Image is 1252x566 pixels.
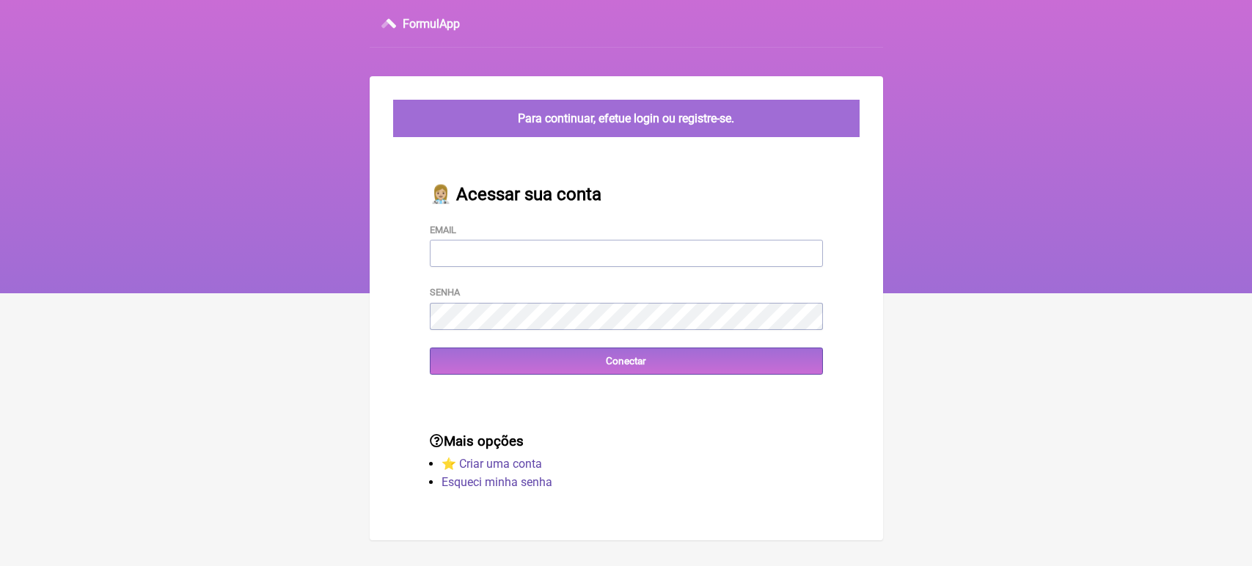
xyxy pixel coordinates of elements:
[430,184,823,205] h2: 👩🏼‍⚕️ Acessar sua conta
[430,287,460,298] label: Senha
[430,433,823,449] h3: Mais opções
[430,348,823,375] input: Conectar
[393,100,860,137] div: Para continuar, efetue login ou registre-se.
[403,17,460,31] h3: FormulApp
[442,475,552,489] a: Esqueci minha senha
[442,457,542,471] a: ⭐️ Criar uma conta
[430,224,456,235] label: Email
